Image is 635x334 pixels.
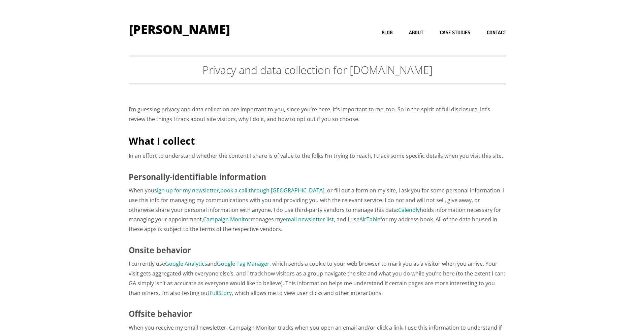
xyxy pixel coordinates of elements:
a: Google Tag Manager [217,260,269,267]
a: AirTable [359,216,380,223]
p: When you , , or fill out a form on my site, I ask you for some personal information. I use this i... [129,186,506,234]
a: FullStory [210,289,232,297]
p: I currently use and , which sends a cookie to your web browser to mark you as a visitor when you ... [129,259,506,298]
div: Privacy and data collection for [DOMAIN_NAME] [129,55,506,84]
h2: What I collect [129,134,506,148]
a: Campaign Monitor [203,216,251,223]
a: About [409,30,423,36]
a: Calendly [398,206,420,214]
a: Google Analytics [165,260,207,267]
h3: Offsite behavior [129,310,506,318]
a: Contact [487,30,506,36]
p: In an effort to understand whether the content I share is of value to the folks I’m trying to rea... [129,151,506,161]
p: I’m guessing privacy and data collection are important to you, since you’re here. It’s important ... [129,105,506,124]
a: sign up for my newsletter [154,187,219,194]
a: email newsletter list [283,216,334,223]
h3: Personally-identifiable information [129,173,506,181]
a: book a call through [GEOGRAPHIC_DATA] [220,187,324,194]
a: Case studies [440,30,470,36]
h3: Onsite behavior [129,247,506,254]
h1: [PERSON_NAME] [129,24,230,36]
a: Blog [382,30,392,36]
